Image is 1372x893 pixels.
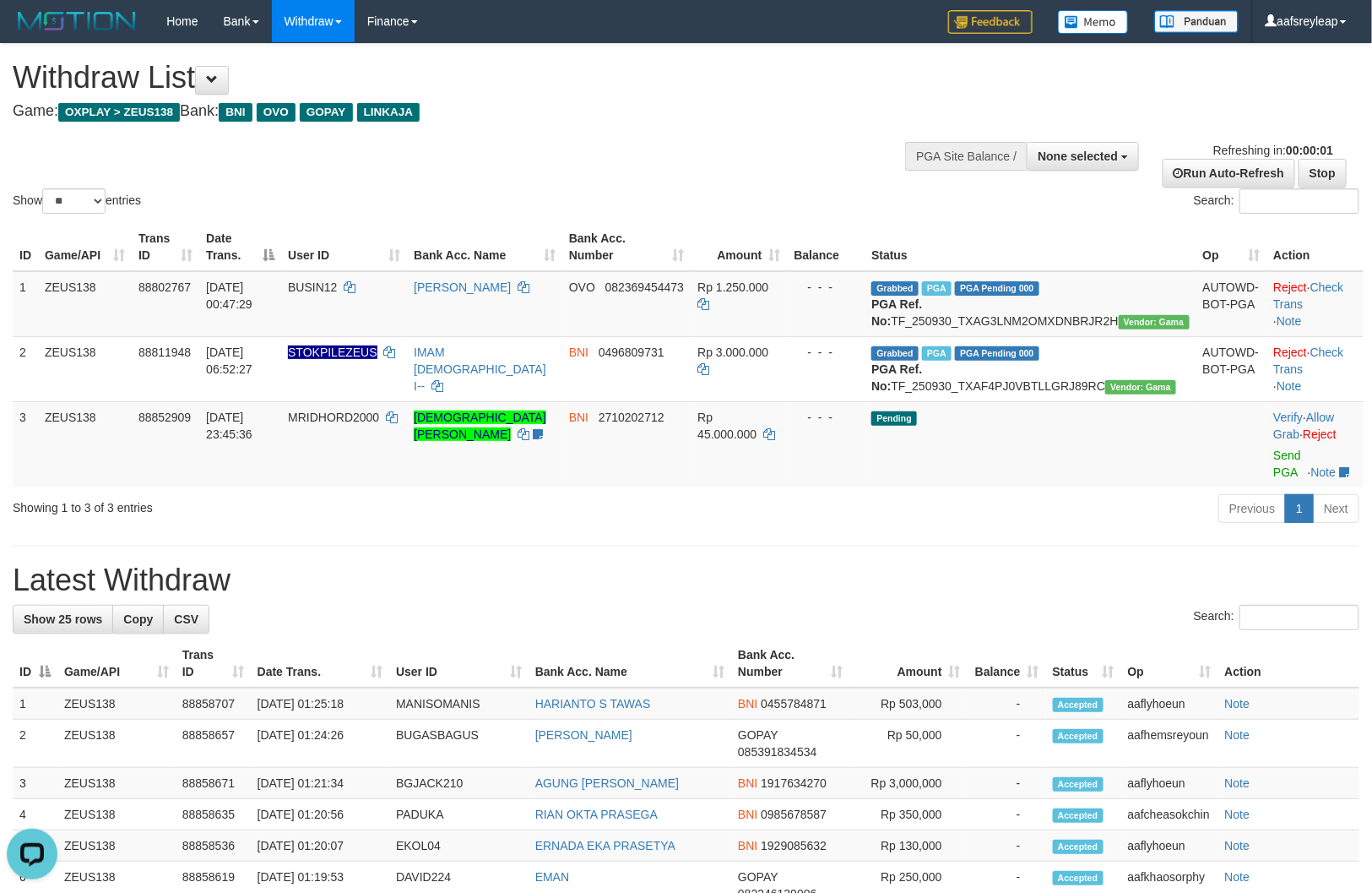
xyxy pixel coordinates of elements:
th: User ID: activate to sort column ascending [389,640,529,688]
td: ZEUS138 [38,271,132,337]
div: - - - [794,279,858,296]
img: Button%20Memo.svg [1058,10,1129,34]
a: 1 [1285,494,1314,523]
span: 88802767 [138,280,191,294]
th: Balance: activate to sort column ascending [968,640,1046,688]
td: PADUKA [389,799,529,830]
a: Stop [1299,159,1347,188]
a: Next [1313,494,1359,523]
span: Grabbed [871,281,919,296]
td: Rp 130,000 [849,830,968,862]
td: TF_250930_TXAG3LNM2OMXDNBRJR2H [865,271,1196,337]
a: Check Trans [1273,280,1343,311]
span: BUSIN12 [288,280,337,294]
td: BUGASBAGUS [389,720,529,768]
a: Check Trans [1273,346,1343,376]
td: BGJACK210 [389,768,529,799]
td: [DATE] 01:25:18 [251,688,389,720]
input: Search: [1239,605,1359,630]
td: 88858536 [176,830,251,862]
span: MRIDHORD2000 [288,411,379,424]
input: Search: [1239,188,1359,214]
th: Balance [787,223,865,271]
td: - [968,768,1046,799]
h4: Game: Bank: [13,103,897,120]
a: Note [1225,870,1250,884]
button: None selected [1027,142,1139,171]
span: GOPAY [738,870,778,884]
th: Amount: activate to sort column ascending [691,223,787,271]
img: panduan.png [1154,10,1239,33]
span: Vendor URL: https://trx31.1velocity.biz [1105,380,1176,395]
span: Copy 1929085632 to clipboard [761,839,827,852]
span: Rp 45.000.000 [697,411,756,441]
span: OVO [569,280,595,294]
a: Note [1225,728,1250,742]
a: Note [1277,314,1302,328]
td: TF_250930_TXAF4PJ0VBTLLGRJ89RC [865,336,1196,401]
div: - - - [794,344,858,361]
a: AGUNG [PERSON_NAME] [535,776,679,790]
td: Rp 350,000 [849,799,968,830]
td: - [968,830,1046,862]
td: · · [1266,336,1364,401]
span: BNI [738,808,757,821]
th: Bank Acc. Name: activate to sort column ascending [407,223,562,271]
span: BNI [738,697,757,711]
td: aaflyhoeun [1121,830,1218,862]
a: Note [1225,697,1250,711]
label: Show entries [13,188,141,214]
span: BNI [738,776,757,790]
span: GOPAY [300,103,353,122]
th: Status: activate to sort column ascending [1046,640,1121,688]
td: Rp 3,000,000 [849,768,968,799]
th: Game/API: activate to sort column ascending [38,223,132,271]
a: EMAN [535,870,569,884]
div: PGA Site Balance / [905,142,1027,171]
span: None selected [1038,150,1118,163]
span: PGA Pending [955,281,1039,296]
td: Rp 503,000 [849,688,968,720]
label: Search: [1194,188,1359,214]
td: - [968,799,1046,830]
a: [PERSON_NAME] [535,728,632,742]
a: Note [1311,466,1337,479]
a: ERNADA EKA PRASETYA [535,839,675,852]
span: Marked by aafsreyleap [922,281,952,296]
td: 88858635 [176,799,251,830]
td: aaflyhoeun [1121,768,1218,799]
td: 4 [13,799,57,830]
a: Show 25 rows [13,605,113,634]
td: [DATE] 01:20:07 [251,830,389,862]
th: Amount: activate to sort column ascending [849,640,968,688]
span: Accepted [1053,777,1104,792]
span: Copy 0985678587 to clipboard [761,808,827,821]
span: Pending [871,411,917,426]
a: Note [1225,808,1250,821]
a: Note [1225,839,1250,852]
span: Accepted [1053,809,1104,823]
a: HARIANTO S TAWAS [535,697,651,711]
span: Copy 0455784871 to clipboard [761,697,827,711]
select: Showentries [42,188,106,214]
span: Copy 2710202712 to clipboard [599,411,664,424]
a: CSV [163,605,209,634]
th: Action [1266,223,1364,271]
th: Op: activate to sort column ascending [1196,223,1267,271]
a: Previous [1218,494,1286,523]
th: Trans ID: activate to sort column ascending [176,640,251,688]
td: 2 [13,336,38,401]
span: Rp 3.000.000 [697,346,768,359]
a: Allow Grab [1273,411,1334,441]
span: Nama rekening ada tanda titik/strip, harap diedit [288,346,377,359]
span: Marked by aafsreyleap [922,346,952,361]
td: aafhemsreyoun [1121,720,1218,768]
a: Send PGA [1273,449,1301,479]
td: [DATE] 01:24:26 [251,720,389,768]
span: BNI [219,103,252,122]
span: Copy 1917634270 to clipboard [761,776,827,790]
button: Open LiveChat chat widget [7,7,57,57]
th: Game/API: activate to sort column ascending [57,640,176,688]
span: Accepted [1053,729,1104,743]
a: [DEMOGRAPHIC_DATA][PERSON_NAME] [414,411,546,441]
